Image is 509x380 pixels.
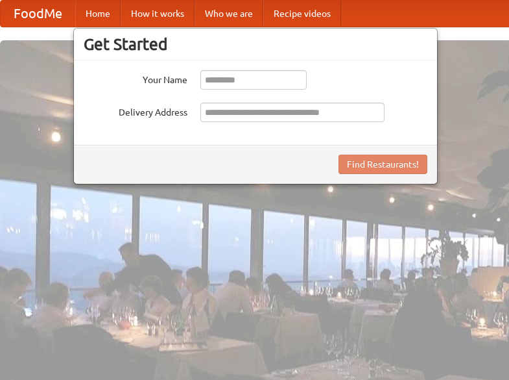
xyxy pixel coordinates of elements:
[121,1,195,27] a: How it works
[195,1,263,27] a: Who we are
[338,155,427,174] button: Find Restaurants!
[75,1,121,27] a: Home
[84,34,427,54] h3: Get Started
[1,1,75,27] a: FoodMe
[84,103,187,119] label: Delivery Address
[263,1,341,27] a: Recipe videos
[84,70,187,86] label: Your Name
